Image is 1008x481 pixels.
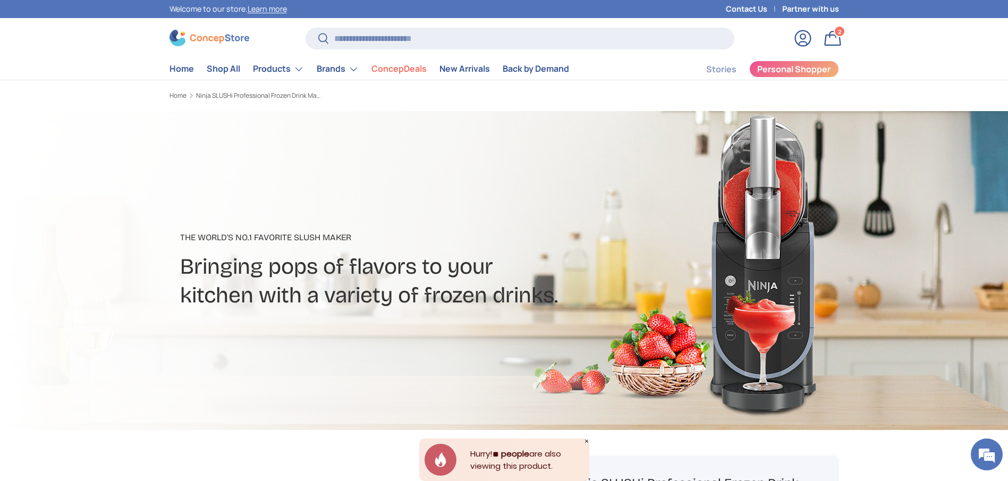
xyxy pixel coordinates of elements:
a: Personal Shopper [749,61,839,78]
a: Shop All [207,58,240,79]
img: ConcepStore [170,30,249,46]
a: Brands [317,58,359,80]
summary: Brands [310,58,365,80]
summary: Products [247,58,310,80]
a: Contact Us [726,3,782,15]
p: The World's No.1 Favorite Slush Maker [180,231,588,244]
span: Personal Shopper [757,65,831,73]
a: Home [170,92,187,99]
a: Learn more [248,4,287,14]
p: Welcome to our store. [170,3,287,15]
div: Close [584,438,589,444]
a: ConcepDeals [371,58,427,79]
a: New Arrivals [439,58,490,79]
a: Ninja SLUSHi Professional Frozen Drink Maker [196,92,324,99]
a: Back by Demand [503,58,569,79]
a: Home [170,58,194,79]
a: Stories [706,59,736,80]
nav: Breadcrumbs [170,91,524,100]
a: Partner with us [782,3,839,15]
nav: Primary [170,58,569,80]
h2: Bringing pops of flavors to your kitchen with a variety of frozen drinks. [180,252,588,310]
span: 2 [837,27,841,35]
nav: Secondary [681,58,839,80]
a: Products [253,58,304,80]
